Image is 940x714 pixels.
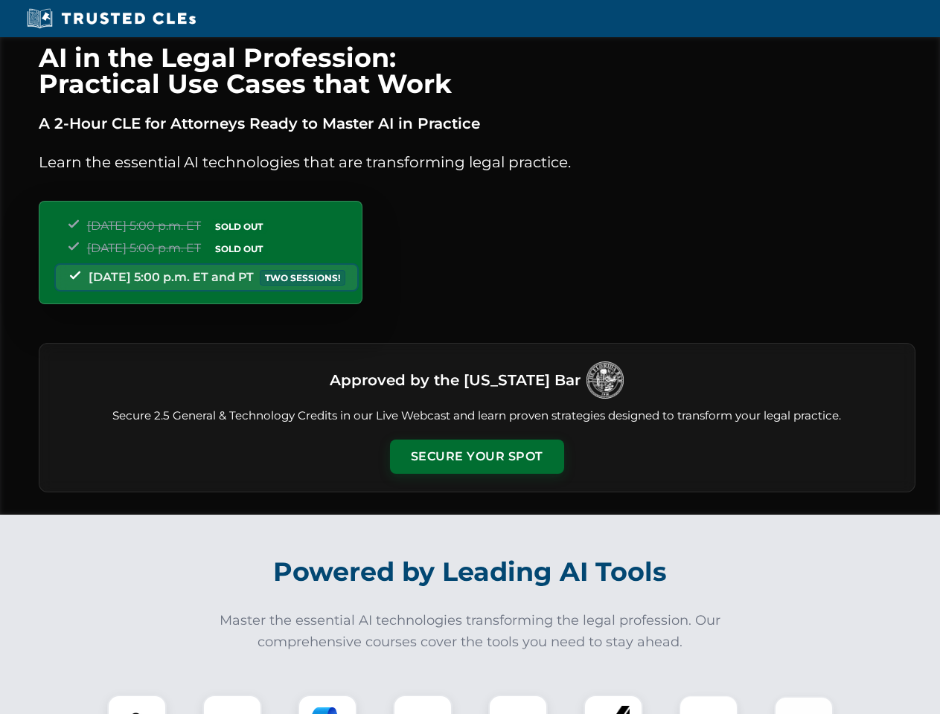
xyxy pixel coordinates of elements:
h1: AI in the Legal Profession: Practical Use Cases that Work [39,45,915,97]
span: SOLD OUT [210,241,268,257]
img: Logo [586,361,624,399]
span: [DATE] 5:00 p.m. ET [87,241,201,255]
h2: Powered by Leading AI Tools [58,546,883,598]
p: A 2-Hour CLE for Attorneys Ready to Master AI in Practice [39,112,915,135]
span: SOLD OUT [210,219,268,234]
p: Master the essential AI technologies transforming the legal profession. Our comprehensive courses... [210,610,731,653]
span: [DATE] 5:00 p.m. ET [87,219,201,233]
p: Secure 2.5 General & Technology Credits in our Live Webcast and learn proven strategies designed ... [57,408,897,425]
h3: Approved by the [US_STATE] Bar [330,367,581,393]
img: Trusted CLEs [22,7,200,30]
p: Learn the essential AI technologies that are transforming legal practice. [39,150,915,174]
button: Secure Your Spot [390,440,564,474]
